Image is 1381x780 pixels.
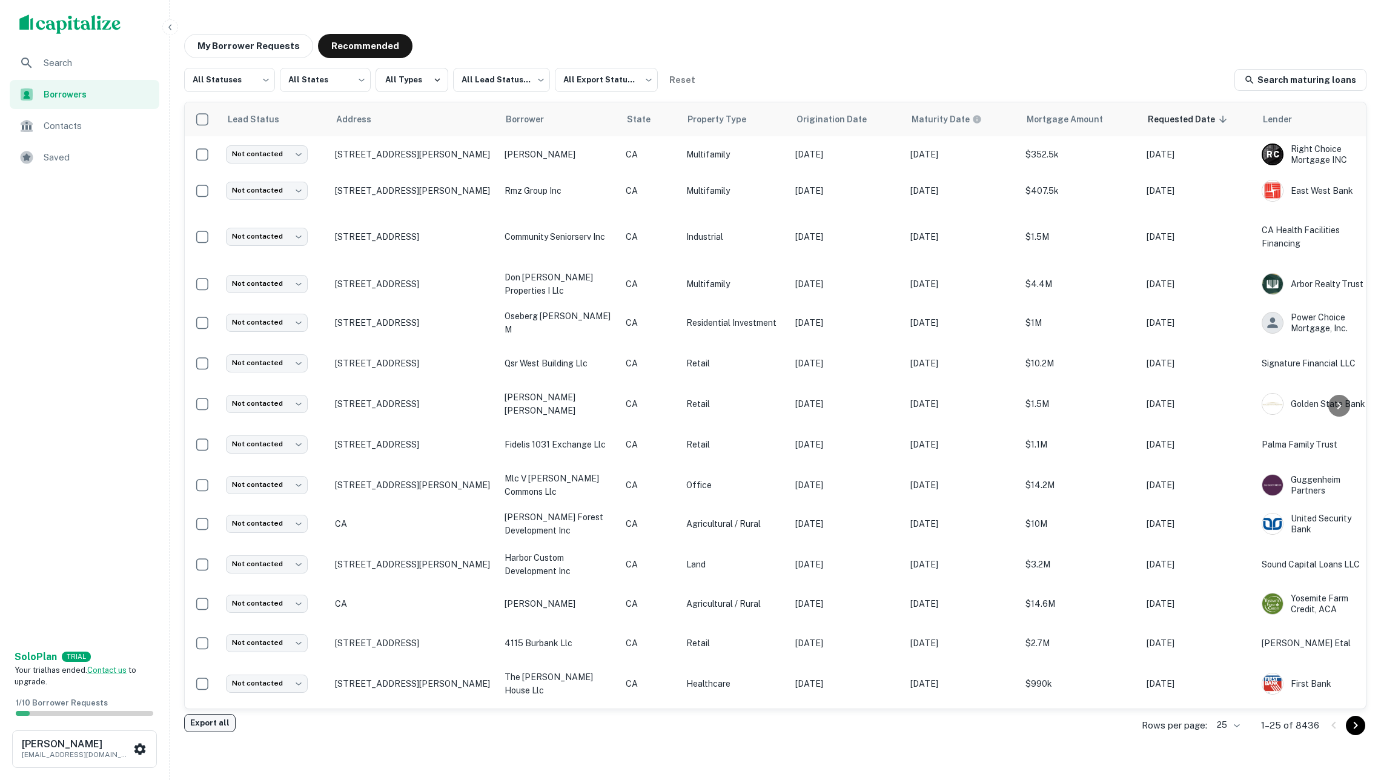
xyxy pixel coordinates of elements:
[1025,184,1134,197] p: $407.5k
[910,230,1013,243] p: [DATE]
[1263,112,1308,127] span: Lender
[87,666,127,675] a: Contact us
[626,357,674,370] p: CA
[1267,148,1279,161] p: R C
[910,636,1013,650] p: [DATE]
[1025,277,1134,291] p: $4.4M
[626,316,674,329] p: CA
[1262,180,1371,202] div: East West Bank
[904,102,1019,136] th: Maturity dates displayed may be estimated. Please contact the lender for the most accurate maturi...
[44,56,152,70] span: Search
[1147,438,1250,451] p: [DATE]
[1262,673,1283,694] img: picture
[184,34,313,58] button: My Borrower Requests
[1025,230,1134,243] p: $1.5M
[329,102,498,136] th: Address
[1212,716,1242,734] div: 25
[15,650,57,664] a: SoloPlan
[226,555,308,573] div: Not contacted
[1262,514,1283,534] img: picture
[1142,718,1207,733] p: Rows per page:
[910,558,1013,571] p: [DATE]
[686,148,783,161] p: Multifamily
[226,435,308,453] div: Not contacted
[1147,558,1250,571] p: [DATE]
[1025,558,1134,571] p: $3.2M
[686,636,783,650] p: Retail
[44,88,152,101] span: Borrowers
[910,148,1013,161] p: [DATE]
[910,438,1013,451] p: [DATE]
[686,184,783,197] p: Multifamily
[1147,357,1250,370] p: [DATE]
[505,148,614,161] p: [PERSON_NAME]
[626,148,674,161] p: CA
[1262,593,1283,614] img: picture
[505,670,614,697] p: the [PERSON_NAME] house llc
[795,438,898,451] p: [DATE]
[686,597,783,610] p: Agricultural / Rural
[795,677,898,690] p: [DATE]
[226,228,308,245] div: Not contacted
[1025,148,1134,161] p: $352.5k
[1147,478,1250,492] p: [DATE]
[910,597,1013,610] p: [DATE]
[686,558,783,571] p: Land
[1320,683,1381,741] iframe: Chat Widget
[795,478,898,492] p: [DATE]
[505,551,614,578] p: harbor custom development inc
[910,277,1013,291] p: [DATE]
[1262,673,1371,695] div: First Bank
[795,230,898,243] p: [DATE]
[1025,478,1134,492] p: $14.2M
[226,476,308,494] div: Not contacted
[15,651,57,663] strong: Solo Plan
[10,111,159,140] a: Contacts
[1147,316,1250,329] p: [DATE]
[62,652,91,662] div: TRIAL
[1234,69,1366,91] a: Search maturing loans
[1025,316,1134,329] p: $1M
[795,277,898,291] p: [DATE]
[22,749,131,760] p: [EMAIL_ADDRESS][DOMAIN_NAME]
[226,675,308,692] div: Not contacted
[1256,102,1377,136] th: Lender
[335,439,492,450] p: [STREET_ADDRESS]
[1262,438,1371,451] p: Palma Family Trust
[335,231,492,242] p: [STREET_ADDRESS]
[795,597,898,610] p: [DATE]
[795,357,898,370] p: [DATE]
[184,714,236,732] button: Export all
[686,438,783,451] p: Retail
[1147,277,1250,291] p: [DATE]
[620,102,680,136] th: State
[1027,112,1119,127] span: Mortgage Amount
[795,397,898,411] p: [DATE]
[505,271,614,297] p: don [PERSON_NAME] properties i llc
[10,80,159,109] div: Borrowers
[795,517,898,530] p: [DATE]
[1261,718,1319,733] p: 1–25 of 8436
[10,48,159,78] a: Search
[1025,438,1134,451] p: $1.1M
[626,438,674,451] p: CA
[15,666,136,687] span: Your trial has ended. to upgrade.
[226,275,308,292] div: Not contacted
[1262,558,1371,571] p: Sound Capital Loans LLC
[335,559,492,570] p: [STREET_ADDRESS][PERSON_NAME]
[505,230,614,243] p: community seniorserv inc
[1025,517,1134,530] p: $10M
[318,34,412,58] button: Recommended
[1147,597,1250,610] p: [DATE]
[686,316,783,329] p: Residential Investment
[227,112,295,127] span: Lead Status
[686,517,783,530] p: Agricultural / Rural
[226,634,308,652] div: Not contacted
[1025,357,1134,370] p: $10.2M
[627,112,666,127] span: State
[1262,273,1371,295] div: Arbor Realty Trust
[1262,312,1371,334] div: Power Choice Mortgage, Inc.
